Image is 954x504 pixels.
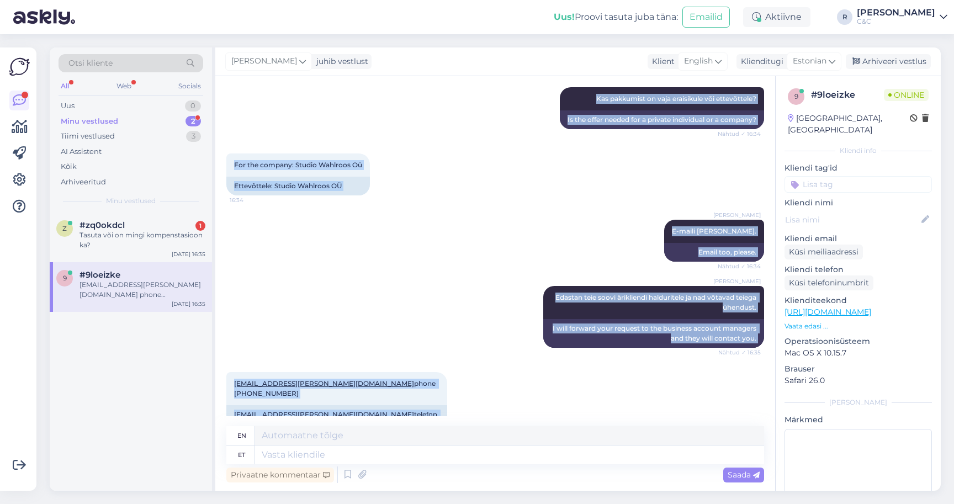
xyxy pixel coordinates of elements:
[648,56,675,67] div: Klient
[728,470,760,480] span: Saada
[857,17,935,26] div: C&C
[195,221,205,231] div: 1
[713,277,761,285] span: [PERSON_NAME]
[743,7,810,27] div: Aktiivne
[312,56,368,67] div: juhib vestlust
[718,348,761,357] span: Nähtud ✓ 16:35
[555,293,758,311] span: Edastan teie soovi ärikliendi halduritele ja nad võtavad teiega ühendust.
[596,94,756,103] span: Kas pakkumist on vaja eraisikule või ettevõttele?
[185,100,201,112] div: 0
[785,214,919,226] input: Lisa nimi
[61,177,106,188] div: Arhiveeritud
[79,270,120,280] span: #9loeizke
[59,79,71,93] div: All
[857,8,947,26] a: [PERSON_NAME]C&C
[106,196,156,206] span: Minu vestlused
[234,410,414,418] a: [EMAIL_ADDRESS][PERSON_NAME][DOMAIN_NAME]
[785,197,932,209] p: Kliendi nimi
[785,307,871,317] a: [URL][DOMAIN_NAME]
[185,116,201,127] div: 2
[61,161,77,172] div: Kõik
[238,445,245,464] div: et
[554,12,575,22] b: Uus!
[226,177,370,195] div: Ettevõttele: Studio Wahlroos OÜ
[684,55,713,67] span: English
[785,363,932,375] p: Brauser
[79,230,205,250] div: Tasuta või on mingi kompenstasioon ka?
[560,110,764,129] div: Is the offer needed for a private individual or a company?
[226,405,447,434] div: telefon [PHONE_NUMBER]
[61,100,75,112] div: Uus
[785,414,932,426] p: Märkmed
[785,146,932,156] div: Kliendi info
[79,280,205,300] div: [EMAIL_ADDRESS][PERSON_NAME][DOMAIN_NAME] phone [PHONE_NUMBER]
[785,336,932,347] p: Operatsioonisüsteem
[61,131,115,142] div: Tiimi vestlused
[237,426,246,445] div: en
[234,379,414,388] a: [EMAIL_ADDRESS][PERSON_NAME][DOMAIN_NAME]
[9,56,30,77] img: Askly Logo
[230,196,271,204] span: 16:34
[785,233,932,245] p: Kliendi email
[672,227,756,235] span: E-maili [PERSON_NAME].
[811,88,884,102] div: # 9loeizke
[793,55,826,67] span: Estonian
[234,161,362,169] span: For the company: Studio Wahlroos Oü
[785,375,932,386] p: Safari 26.0
[785,321,932,331] p: Vaata edasi ...
[785,347,932,359] p: Mac OS X 10.15.7
[186,131,201,142] div: 3
[785,295,932,306] p: Klienditeekond
[884,89,929,101] span: Online
[234,379,437,397] span: phone [PHONE_NUMBER]
[794,92,798,100] span: 9
[785,275,873,290] div: Küsi telefoninumbrit
[543,319,764,348] div: I will forward your request to the business account managers and they will contact you.
[857,8,935,17] div: [PERSON_NAME]
[176,79,203,93] div: Socials
[61,146,102,157] div: AI Assistent
[788,113,910,136] div: [GEOGRAPHIC_DATA], [GEOGRAPHIC_DATA]
[682,7,730,28] button: Emailid
[837,9,852,25] div: R
[713,211,761,219] span: [PERSON_NAME]
[79,220,125,230] span: #zq0okdcl
[785,162,932,174] p: Kliendi tag'id
[68,57,113,69] span: Otsi kliente
[846,54,931,69] div: Arhiveeri vestlus
[785,245,863,259] div: Küsi meiliaadressi
[61,116,118,127] div: Minu vestlused
[785,176,932,193] input: Lisa tag
[718,130,761,138] span: Nähtud ✓ 16:34
[172,250,205,258] div: [DATE] 16:35
[718,262,761,270] span: Nähtud ✓ 16:34
[785,397,932,407] div: [PERSON_NAME]
[172,300,205,308] div: [DATE] 16:35
[664,243,764,262] div: Email too, please.
[62,224,67,232] span: z
[114,79,134,93] div: Web
[63,274,67,282] span: 9
[554,10,678,24] div: Proovi tasuta juba täna:
[226,468,334,482] div: Privaatne kommentaar
[231,55,297,67] span: [PERSON_NAME]
[785,264,932,275] p: Kliendi telefon
[736,56,783,67] div: Klienditugi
